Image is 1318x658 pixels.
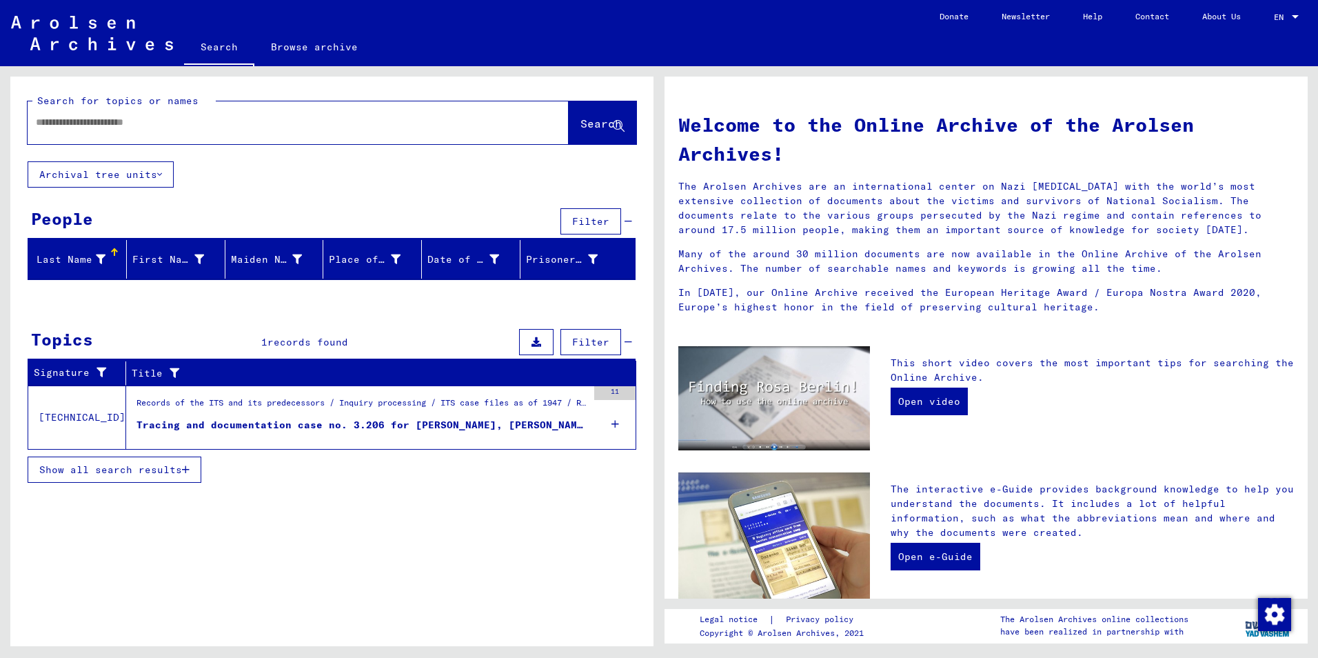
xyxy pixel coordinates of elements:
[891,482,1294,540] p: The interactive e-Guide provides background knowledge to help you understand the documents. It in...
[39,463,182,476] span: Show all search results
[28,457,201,483] button: Show all search results
[136,418,587,432] div: Tracing and documentation case no. 3.206 for [PERSON_NAME], [PERSON_NAME] born [DEMOGRAPHIC_DATA]
[127,240,225,279] mat-header-cell: First Name
[31,327,93,352] div: Topics
[526,252,598,267] div: Prisoner #
[891,543,980,570] a: Open e-Guide
[1257,597,1290,630] div: Change consent
[34,252,105,267] div: Last Name
[132,248,225,270] div: First Name
[560,208,621,235] button: Filter
[34,366,108,380] div: Signature
[775,612,870,627] a: Privacy policy
[231,248,323,270] div: Maiden Name
[560,329,621,355] button: Filter
[28,386,126,449] td: [TECHNICAL_ID]
[594,386,636,400] div: 11
[678,286,1294,315] p: In [DATE], our Online Archive received the European Heritage Award / Europa Nostra Award 2020, Eu...
[427,248,520,270] div: Date of Birth
[254,30,374,63] a: Browse archive
[678,110,1294,168] h1: Welcome to the Online Archive of the Arolsen Archives!
[184,30,254,66] a: Search
[225,240,324,279] mat-header-cell: Maiden Name
[261,336,267,348] span: 1
[572,336,609,348] span: Filter
[37,94,199,107] mat-label: Search for topics or names
[11,16,173,50] img: Arolsen_neg.svg
[31,206,93,231] div: People
[34,362,125,384] div: Signature
[132,366,602,381] div: Title
[132,252,204,267] div: First Name
[891,356,1294,385] p: This short video covers the most important tips for searching the Online Archive.
[422,240,520,279] mat-header-cell: Date of Birth
[678,179,1294,237] p: The Arolsen Archives are an international center on Nazi [MEDICAL_DATA] with the world’s most ext...
[323,240,422,279] mat-header-cell: Place of Birth
[28,240,127,279] mat-header-cell: Last Name
[700,612,769,627] a: Legal notice
[572,215,609,228] span: Filter
[329,252,401,267] div: Place of Birth
[580,117,622,130] span: Search
[1258,598,1291,631] img: Change consent
[678,346,870,450] img: video.jpg
[1000,613,1188,626] p: The Arolsen Archives online collections
[569,101,636,144] button: Search
[1000,626,1188,638] p: have been realized in partnership with
[891,388,968,415] a: Open video
[267,336,348,348] span: records found
[700,627,870,639] p: Copyright © Arolsen Archives, 2021
[329,248,421,270] div: Place of Birth
[678,472,870,600] img: eguide.jpg
[1274,12,1289,22] span: EN
[700,612,870,627] div: |
[526,248,618,270] div: Prisoner #
[136,397,587,416] div: Records of the ITS and its predecessors / Inquiry processing / ITS case files as of 1947 / Reposi...
[34,248,126,270] div: Last Name
[427,252,499,267] div: Date of Birth
[28,161,174,188] button: Archival tree units
[1242,608,1294,643] img: yv_logo.png
[520,240,635,279] mat-header-cell: Prisoner #
[132,362,619,384] div: Title
[678,247,1294,276] p: Many of the around 30 million documents are now available in the Online Archive of the Arolsen Ar...
[231,252,303,267] div: Maiden Name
